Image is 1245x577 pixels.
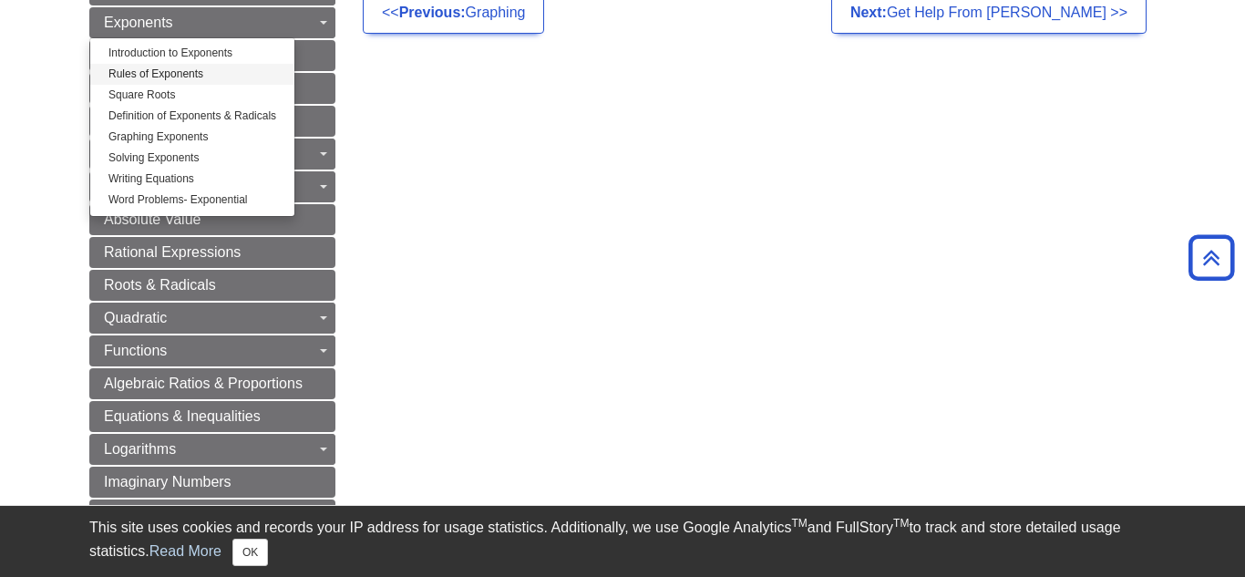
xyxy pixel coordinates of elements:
[104,376,303,391] span: Algebraic Ratios & Proportions
[89,368,335,399] a: Algebraic Ratios & Proportions
[89,335,335,366] a: Functions
[893,517,909,530] sup: TM
[90,127,294,148] a: Graphing Exponents
[90,43,294,64] a: Introduction to Exponents
[89,204,335,235] a: Absolute Value
[149,543,221,559] a: Read More
[791,517,807,530] sup: TM
[89,500,335,531] a: Sequences & Series
[104,343,167,358] span: Functions
[104,408,261,424] span: Equations & Inequalities
[90,64,294,85] a: Rules of Exponents
[104,474,232,489] span: Imaginary Numbers
[104,15,173,30] span: Exponents
[89,7,335,38] a: Exponents
[90,106,294,127] a: Definition of Exponents & Radicals
[90,190,294,211] a: Word Problems- Exponential
[89,434,335,465] a: Logarithms
[89,467,335,498] a: Imaginary Numbers
[89,401,335,432] a: Equations & Inequalities
[104,244,241,260] span: Rational Expressions
[90,85,294,106] a: Square Roots
[104,441,176,457] span: Logarithms
[89,517,1156,566] div: This site uses cookies and records your IP address for usage statistics. Additionally, we use Goo...
[90,169,294,190] a: Writing Equations
[89,303,335,334] a: Quadratic
[104,310,167,325] span: Quadratic
[104,277,216,293] span: Roots & Radicals
[89,237,335,268] a: Rational Expressions
[104,211,201,227] span: Absolute Value
[232,539,268,566] button: Close
[850,5,887,20] strong: Next:
[90,148,294,169] a: Solving Exponents
[399,5,466,20] strong: Previous:
[89,270,335,301] a: Roots & Radicals
[1182,245,1240,270] a: Back to Top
